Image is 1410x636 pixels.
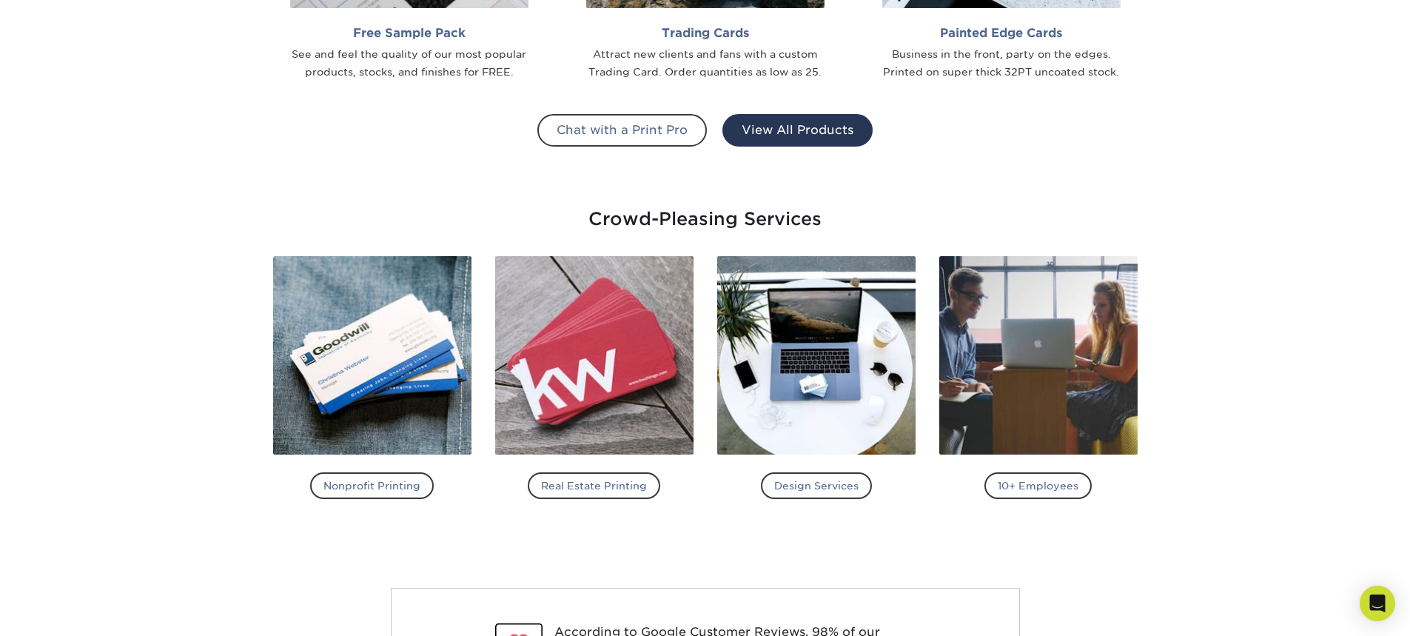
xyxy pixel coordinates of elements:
img: 10+ Employees [939,256,1138,455]
a: Nonprofit Printing [273,256,471,505]
a: Design Services [717,256,916,505]
h2: Painted Edge Cards [882,26,1121,40]
a: View All Products [722,114,873,147]
div: Attract new clients and fans with a custom Trading Card. Order quantities as low as 25. [586,46,825,81]
div: See and feel the quality of our most popular products, stocks, and finishes for FREE. [290,46,528,81]
a: 10+ Employees [939,256,1138,505]
h2: Free Sample Pack [290,26,528,40]
a: Chat with a Print Pro [537,114,707,147]
a: Real Estate Printing [495,256,694,505]
div: Business in the front, party on the edges. Printed on super thick 32PT uncoated stock. [882,46,1121,81]
h4: Real Estate Printing [528,472,660,499]
h2: Trading Cards [586,26,825,40]
img: Real Estate Printing [495,256,694,455]
h4: Design Services [761,472,872,499]
div: Crowd-Pleasing Services [272,194,1138,232]
iframe: Google Customer Reviews [4,591,126,631]
h4: 10+ Employees [984,472,1092,499]
img: Nonprofit Printing [273,256,471,455]
div: Open Intercom Messenger [1360,586,1395,621]
img: Design Services [717,256,916,455]
h4: Nonprofit Printing [310,472,434,499]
